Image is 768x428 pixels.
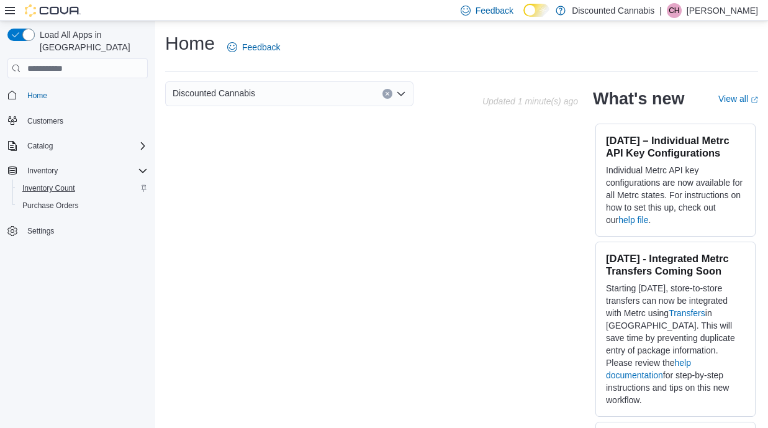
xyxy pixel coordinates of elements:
[27,141,53,151] span: Catalog
[27,91,47,101] span: Home
[2,112,153,130] button: Customers
[667,3,682,18] div: Chyane Hignett
[718,94,758,104] a: View allExternal link
[2,162,153,180] button: Inventory
[606,252,745,277] h3: [DATE] - Integrated Metrc Transfers Coming Soon
[22,88,52,103] a: Home
[173,86,255,101] span: Discounted Cannabis
[606,164,745,226] p: Individual Metrc API key configurations are now available for all Metrc states. For instructions ...
[382,89,392,99] button: Clear input
[27,116,63,126] span: Customers
[22,223,148,239] span: Settings
[22,114,68,129] a: Customers
[12,197,153,214] button: Purchase Orders
[22,163,63,178] button: Inventory
[606,134,745,159] h3: [DATE] – Individual Metrc API Key Configurations
[22,113,148,129] span: Customers
[482,96,578,106] p: Updated 1 minute(s) ago
[22,201,79,211] span: Purchase Orders
[25,4,81,17] img: Cova
[22,139,58,153] button: Catalog
[606,358,691,380] a: help documentation
[669,3,679,18] span: CH
[12,180,153,197] button: Inventory Count
[2,86,153,104] button: Home
[22,163,148,178] span: Inventory
[27,166,58,176] span: Inventory
[659,3,662,18] p: |
[22,224,59,239] a: Settings
[572,3,654,18] p: Discounted Cannabis
[476,4,513,17] span: Feedback
[27,226,54,236] span: Settings
[593,89,684,109] h2: What's new
[751,96,758,104] svg: External link
[22,183,75,193] span: Inventory Count
[7,81,148,272] nav: Complex example
[17,181,80,196] a: Inventory Count
[22,87,148,102] span: Home
[669,308,705,318] a: Transfers
[618,215,648,225] a: help file
[2,137,153,155] button: Catalog
[35,29,148,53] span: Load All Apps in [GEOGRAPHIC_DATA]
[242,41,280,53] span: Feedback
[2,222,153,240] button: Settings
[165,31,215,56] h1: Home
[523,4,549,17] input: Dark Mode
[396,89,406,99] button: Open list of options
[17,198,84,213] a: Purchase Orders
[687,3,758,18] p: [PERSON_NAME]
[22,139,148,153] span: Catalog
[17,181,148,196] span: Inventory Count
[222,35,285,60] a: Feedback
[606,282,745,406] p: Starting [DATE], store-to-store transfers can now be integrated with Metrc using in [GEOGRAPHIC_D...
[17,198,148,213] span: Purchase Orders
